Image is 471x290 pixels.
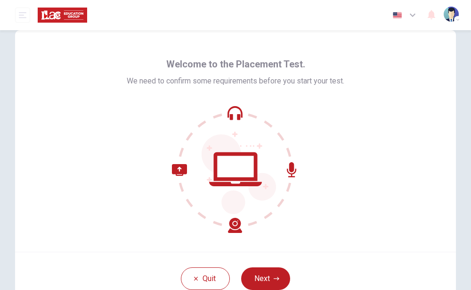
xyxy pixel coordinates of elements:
[444,7,459,22] img: Profile picture
[15,8,30,23] button: open mobile menu
[38,6,87,25] img: ILAC logo
[166,57,305,72] span: Welcome to the Placement Test.
[127,75,344,87] span: We need to confirm some requirements before you start your test.
[391,12,403,19] img: en
[181,267,230,290] button: Quit
[241,267,290,290] button: Next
